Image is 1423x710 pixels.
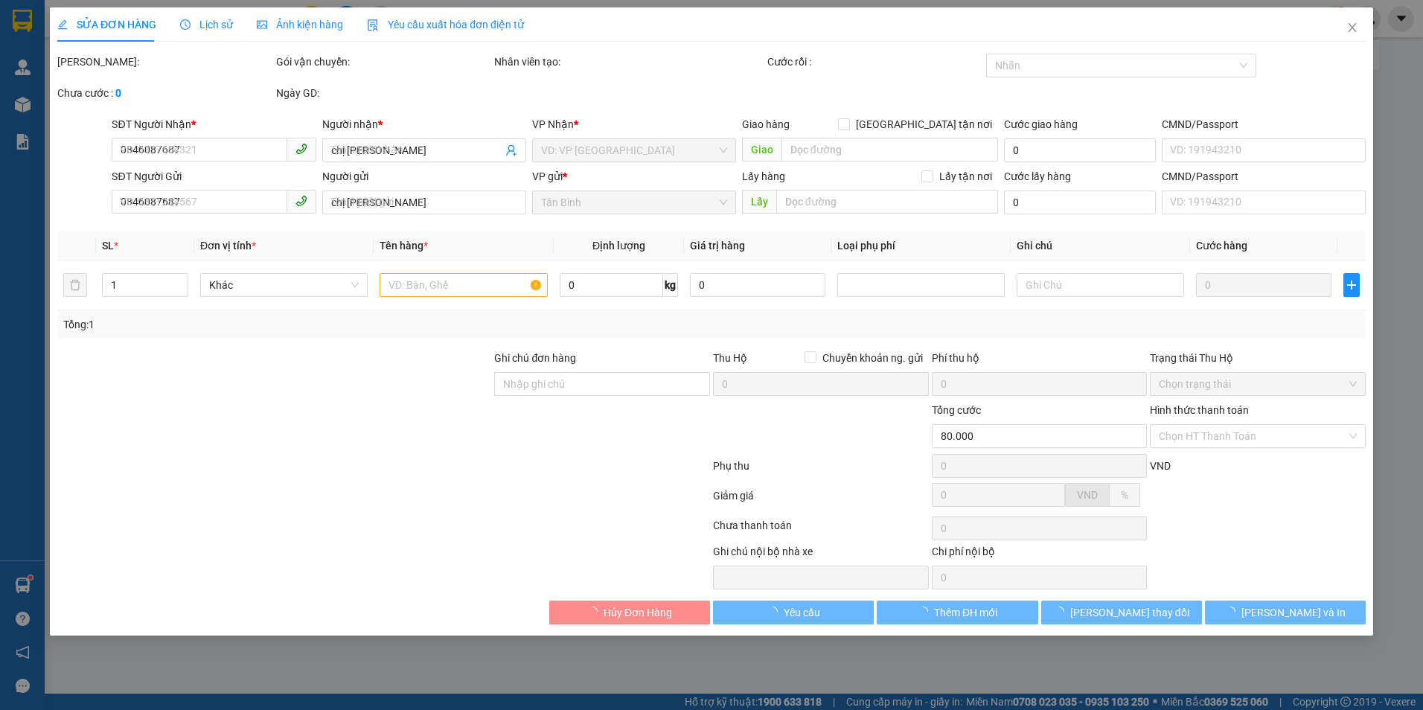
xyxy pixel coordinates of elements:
[1004,138,1156,162] input: Cước giao hàng
[367,19,524,31] span: Yêu cầu xuất hóa đơn điện tử
[742,170,785,182] span: Lấy hàng
[295,195,307,207] span: phone
[57,85,273,101] div: Chưa cước :
[63,316,549,333] div: Tổng: 1
[257,19,343,31] span: Ảnh kiện hàng
[57,19,68,30] span: edit
[1150,404,1249,416] label: Hình thức thanh toán
[711,458,930,484] div: Phụ thu
[380,273,547,297] input: VD: Bàn, Ghế
[1054,607,1070,617] span: loading
[742,118,790,130] span: Giao hàng
[713,601,874,624] button: Yêu cầu
[494,54,764,70] div: Nhân viên tạo:
[494,352,576,364] label: Ghi chú đơn hàng
[1346,22,1358,33] span: close
[115,87,121,99] b: 0
[112,116,316,132] div: SĐT Người Nhận
[1196,240,1247,252] span: Cước hàng
[711,517,930,543] div: Chưa thanh toán
[532,168,736,185] div: VP gửi
[380,240,428,252] span: Tên hàng
[63,273,87,297] button: delete
[932,404,981,416] span: Tổng cước
[1241,604,1346,621] span: [PERSON_NAME] và In
[1121,489,1128,501] span: %
[1150,350,1366,366] div: Trạng thái Thu Hộ
[257,19,267,30] span: picture
[767,607,784,617] span: loading
[1077,489,1098,501] span: VND
[112,168,316,185] div: SĐT Người Gửi
[663,273,678,297] span: kg
[1344,279,1359,291] span: plus
[57,54,273,70] div: [PERSON_NAME]:
[1225,607,1241,617] span: loading
[102,240,114,252] span: SL
[1162,116,1366,132] div: CMND/Passport
[604,604,672,621] span: Hủy Đơn Hàng
[933,168,998,185] span: Lấy tận nơi
[549,601,710,624] button: Hủy Đơn Hàng
[742,138,781,161] span: Giao
[934,604,997,621] span: Thêm ĐH mới
[781,138,999,161] input: Dọc đường
[1196,273,1331,297] input: 0
[711,487,930,514] div: Giảm giá
[776,190,999,214] input: Dọc đường
[200,240,256,252] span: Đơn vị tính
[276,54,492,70] div: Gói vận chuyển:
[713,543,929,566] div: Ghi chú nội bộ nhà xe
[1004,191,1156,214] input: Cước lấy hàng
[587,607,604,617] span: loading
[592,240,645,252] span: Định lượng
[57,19,156,31] span: SỬA ĐƠN HÀNG
[784,604,820,621] span: Yêu cầu
[276,85,492,101] div: Ngày GD:
[1070,604,1189,621] span: [PERSON_NAME] thay đổi
[1017,273,1184,297] input: Ghi Chú
[713,352,747,364] span: Thu Hộ
[1150,460,1171,472] span: VND
[1004,118,1078,130] label: Cước giao hàng
[1331,7,1373,49] button: Close
[831,231,1011,260] th: Loại phụ phí
[209,274,359,296] span: Khác
[932,350,1148,372] div: Phí thu hộ
[850,116,998,132] span: [GEOGRAPHIC_DATA] tận nơi
[494,372,710,396] input: Ghi chú đơn hàng
[932,543,1148,566] div: Chi phí nội bộ
[1162,168,1366,185] div: CMND/Passport
[767,54,983,70] div: Cước rồi :
[505,144,517,156] span: user-add
[877,601,1037,624] button: Thêm ĐH mới
[367,19,379,31] img: icon
[180,19,233,31] span: Lịch sử
[1159,373,1357,395] span: Chọn trạng thái
[532,118,574,130] span: VP Nhận
[742,190,776,214] span: Lấy
[1343,273,1360,297] button: plus
[690,240,745,252] span: Giá trị hàng
[1205,601,1366,624] button: [PERSON_NAME] và In
[1041,601,1202,624] button: [PERSON_NAME] thay đổi
[322,168,525,185] div: Người gửi
[1004,170,1071,182] label: Cước lấy hàng
[295,143,307,155] span: phone
[180,19,191,30] span: clock-circle
[322,116,525,132] div: Người nhận
[816,350,929,366] span: Chuyển khoản ng. gửi
[541,191,727,214] span: Tân Bình
[918,607,934,617] span: loading
[1011,231,1190,260] th: Ghi chú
